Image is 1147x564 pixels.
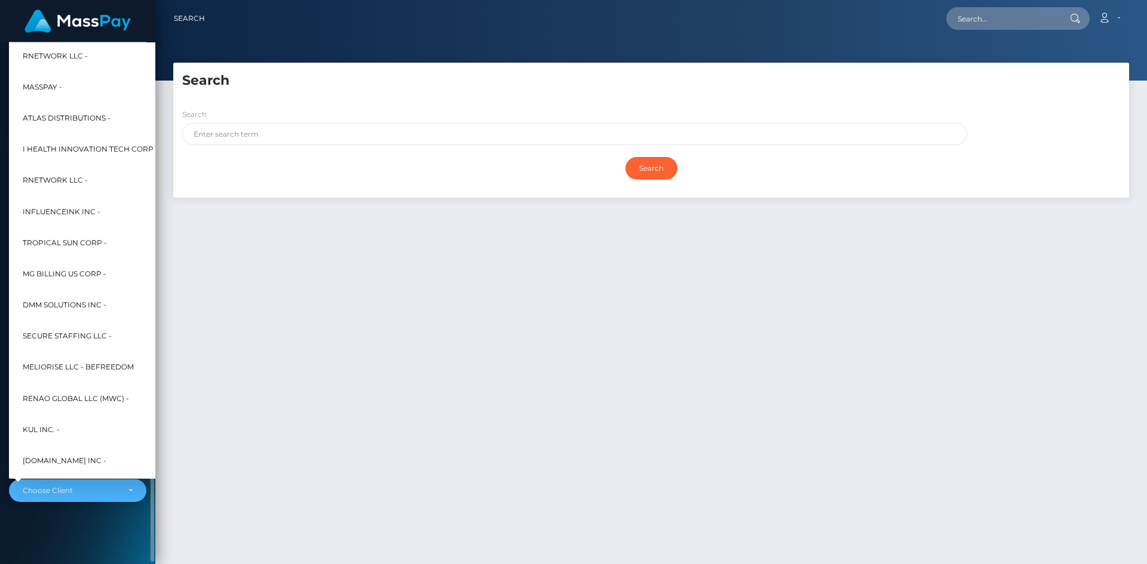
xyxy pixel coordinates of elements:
span: InfluenceInk Inc - [23,204,100,220]
div: Choose Client [23,486,119,495]
button: Choose Client [9,479,146,502]
span: MassPay - [23,79,62,95]
span: RNetwork LLC - [23,48,88,64]
label: Search [182,109,207,120]
span: MG Billing US Corp - [23,266,106,282]
input: Search... [946,7,1059,30]
span: Atlas Distributions - [23,110,111,126]
span: Kul Inc. - [23,422,60,437]
span: Renao Global LLC (MWC) - [23,391,129,406]
h5: Search [182,72,1120,90]
input: Enter search term [182,123,967,145]
input: Search [625,157,677,180]
span: I HEALTH INNOVATION TECH CORP - [23,141,158,157]
img: MassPay Logo [24,10,131,33]
a: Search [174,6,205,31]
span: [DOMAIN_NAME] INC - [23,453,106,469]
span: rNetwork LLC - [23,172,88,188]
span: Secure Staffing LLC - [23,328,112,344]
span: Tropical Sun Corp - [23,235,107,251]
span: Meliorise LLC - BEfreedom [23,359,134,375]
span: DMM Solutions Inc - [23,297,106,313]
